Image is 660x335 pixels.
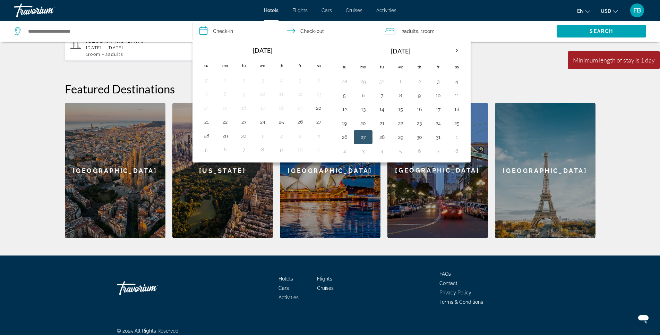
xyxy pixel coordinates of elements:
button: Day 23 [238,117,249,127]
button: Day 28 [339,77,350,86]
button: Day 10 [294,145,306,154]
button: Day 1 [395,77,406,86]
a: [US_STATE] [172,103,273,238]
button: Day 29 [220,131,231,141]
button: Day 11 [313,145,324,154]
button: Day 27 [313,117,324,127]
button: Day 2 [339,146,350,156]
button: Day 26 [339,132,350,142]
iframe: Button to launch messaging window [632,307,654,329]
div: Minimum length of stay is 1 day [573,56,655,64]
div: [GEOGRAPHIC_DATA] [495,103,595,238]
a: Cruises [317,285,334,291]
button: Day 11 [451,91,462,100]
p: [DATE] - [DATE] [86,45,232,50]
a: Contact [439,280,457,286]
button: Day 29 [395,132,406,142]
button: Day 4 [313,131,324,141]
th: [DATE] [216,43,309,58]
button: Day 31 [432,132,444,142]
a: Cars [278,285,289,291]
button: Day 20 [358,118,369,128]
button: Day 7 [201,89,212,99]
span: Search [590,28,613,34]
button: Day 3 [257,75,268,85]
button: Change currency [601,6,618,16]
button: Day 28 [201,131,212,141]
button: Day 27 [358,132,369,142]
button: Day 24 [432,118,444,128]
span: Adults [404,28,418,34]
a: Travorium [117,278,186,299]
button: Day 25 [451,118,462,128]
button: Day 8 [257,145,268,154]
span: en [577,8,584,14]
a: Flights [292,8,308,13]
button: Day 30 [238,131,249,141]
span: © 2025 All Rights Reserved. [117,328,180,334]
button: Day 5 [201,145,212,154]
button: Day 2 [414,77,425,86]
button: Day 26 [294,117,306,127]
button: Day 1 [257,131,268,141]
button: Day 24 [257,117,268,127]
a: Cruises [346,8,362,13]
button: Day 1 [451,132,462,142]
button: Day 10 [432,91,444,100]
button: Check in and out dates [192,21,378,42]
a: Cars [322,8,332,13]
span: FB [633,7,641,14]
button: Day 3 [432,77,444,86]
span: USD [601,8,611,14]
a: [GEOGRAPHIC_DATA] [280,103,380,238]
button: Day 18 [451,104,462,114]
a: [GEOGRAPHIC_DATA] [65,103,165,238]
button: Day 8 [395,91,406,100]
span: Flights [317,276,332,282]
button: Day 7 [432,146,444,156]
a: Activities [278,295,299,300]
button: Day 12 [339,104,350,114]
a: Travorium [14,1,83,19]
h2: Featured Destinations [65,82,595,96]
span: Room [423,28,435,34]
button: Change language [577,6,590,16]
a: Privacy Policy [439,290,471,295]
button: Day 29 [358,77,369,86]
button: Day 17 [257,103,268,113]
button: Day 23 [414,118,425,128]
button: Day 6 [313,75,324,85]
button: Day 6 [220,145,231,154]
span: Adults [108,52,123,57]
a: Activities [376,8,396,13]
button: Day 28 [376,132,387,142]
button: Day 4 [451,77,462,86]
button: Day 7 [238,145,249,154]
button: Day 8 [451,146,462,156]
button: Day 19 [294,103,306,113]
button: Day 8 [220,89,231,99]
button: Day 5 [395,146,406,156]
a: [GEOGRAPHIC_DATA] [387,103,488,238]
button: Search [557,25,646,37]
button: Day 19 [339,118,350,128]
button: Day 18 [276,103,287,113]
button: Hotels in [GEOGRAPHIC_DATA], [GEOGRAPHIC_DATA][DATE] - [DATE]1Room2Adults [65,28,237,61]
button: Next month [447,43,466,59]
button: Day 15 [220,103,231,113]
button: Day 1 [220,75,231,85]
button: Day 11 [276,89,287,99]
span: 2 [402,26,418,36]
span: Room [88,52,101,57]
span: Hotels [264,8,278,13]
button: Day 3 [294,131,306,141]
button: Day 30 [376,77,387,86]
button: Day 16 [238,103,249,113]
